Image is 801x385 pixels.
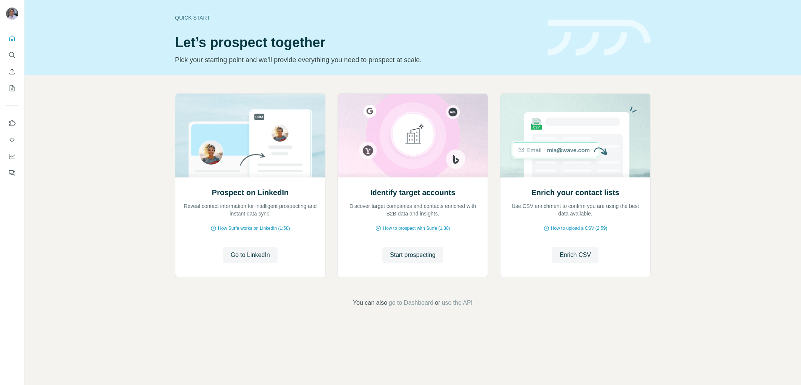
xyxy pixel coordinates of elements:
[6,133,18,147] button: Use Surfe API
[6,81,18,95] button: My lists
[230,251,270,260] span: Go to LinkedIn
[389,298,433,307] button: go to Dashboard
[6,116,18,130] button: Use Surfe on LinkedIn
[508,202,643,217] p: Use CSV enrichment to confirm you are using the best data available.
[6,48,18,62] button: Search
[175,35,539,50] h1: Let’s prospect together
[175,14,539,21] div: Quick start
[442,298,473,307] button: use the API
[531,187,619,198] h2: Enrich your contact lists
[345,202,480,217] p: Discover target companies and contacts enriched with B2B data and insights.
[551,225,607,232] span: How to upload a CSV (2:59)
[6,8,18,20] img: Avatar
[6,150,18,163] button: Dashboard
[212,187,288,198] h2: Prospect on LinkedIn
[560,251,591,260] span: Enrich CSV
[353,298,387,307] span: You can also
[390,251,436,260] span: Start prospecting
[183,202,318,217] p: Reveal contact information for intelligent prospecting and instant data sync.
[175,55,539,65] p: Pick your starting point and we’ll provide everything you need to prospect at scale.
[6,166,18,180] button: Feedback
[338,94,488,177] img: Identify target accounts
[175,94,325,177] img: Prospect on LinkedIn
[218,225,290,232] span: How Surfe works on LinkedIn (1:58)
[223,247,277,263] button: Go to LinkedIn
[382,247,443,263] button: Start prospecting
[6,65,18,78] button: Enrich CSV
[383,225,450,232] span: How to prospect with Surfe (1:30)
[548,20,651,56] img: banner
[370,187,456,198] h2: Identify target accounts
[500,94,651,177] img: Enrich your contact lists
[435,298,440,307] span: or
[552,247,598,263] button: Enrich CSV
[6,32,18,45] button: Quick start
